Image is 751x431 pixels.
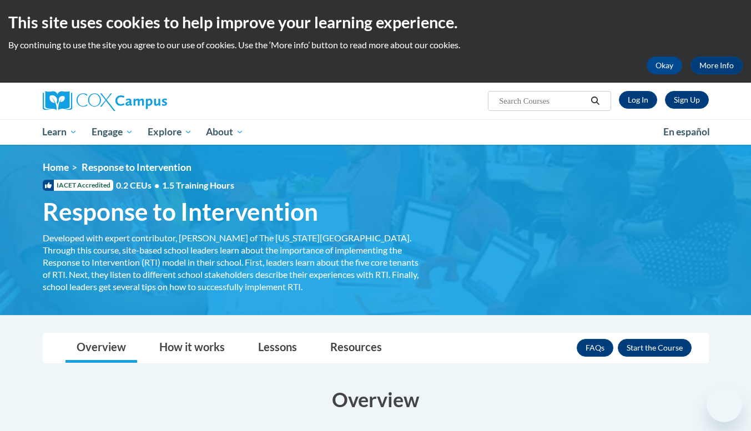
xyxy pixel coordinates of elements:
[84,119,140,145] a: Engage
[707,387,742,422] iframe: Button to launch messaging window
[577,339,613,357] a: FAQs
[154,180,159,190] span: •
[690,57,743,74] a: More Info
[199,119,251,145] a: About
[26,119,725,145] div: Main menu
[319,333,393,363] a: Resources
[618,339,692,357] button: Enroll
[82,161,191,173] span: Response to Intervention
[36,119,85,145] a: Learn
[92,125,133,139] span: Engage
[116,179,234,191] span: 0.2 CEUs
[43,180,113,191] span: IACET Accredited
[42,125,77,139] span: Learn
[206,125,244,139] span: About
[498,94,587,108] input: Search Courses
[43,91,167,111] img: Cox Campus
[587,94,603,108] button: Search
[148,125,192,139] span: Explore
[665,91,709,109] a: Register
[162,180,234,190] span: 1.5 Training Hours
[247,333,308,363] a: Lessons
[43,232,426,293] div: Developed with expert contributor, [PERSON_NAME] of The [US_STATE][GEOGRAPHIC_DATA]. Through this...
[140,119,199,145] a: Explore
[656,120,717,144] a: En español
[148,333,236,363] a: How it works
[43,91,254,111] a: Cox Campus
[663,126,710,138] span: En español
[43,161,69,173] a: Home
[647,57,682,74] button: Okay
[8,11,743,33] h2: This site uses cookies to help improve your learning experience.
[65,333,137,363] a: Overview
[43,197,318,226] span: Response to Intervention
[619,91,657,109] a: Log In
[43,386,709,413] h3: Overview
[8,39,743,51] p: By continuing to use the site you agree to our use of cookies. Use the ‘More info’ button to read...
